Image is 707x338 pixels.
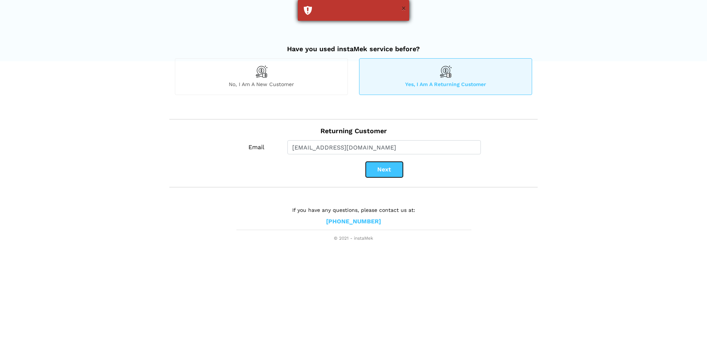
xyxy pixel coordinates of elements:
button: Next [366,162,403,177]
p: If you have any questions, please contact us at: [237,206,470,214]
button: × [401,3,406,13]
label: Email [236,140,276,154]
h2: Returning Customer [175,119,532,135]
h2: Have you used instaMek service before? [175,37,532,53]
span: © 2021 - instaMek [237,236,470,242]
a: [PHONE_NUMBER] [326,218,381,226]
span: Yes, I am a returning customer [359,81,532,88]
span: No, I am a new customer [175,81,348,88]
